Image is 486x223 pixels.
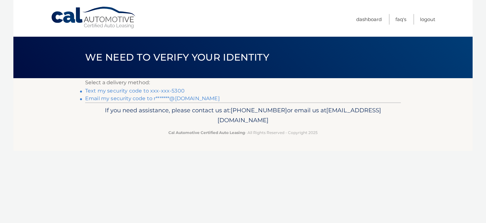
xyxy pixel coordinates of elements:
a: Email my security code to r*******@[DOMAIN_NAME] [85,95,220,101]
p: Select a delivery method: [85,78,401,87]
p: - All Rights Reserved - Copyright 2025 [89,129,397,136]
a: Cal Automotive [51,6,137,29]
span: [PHONE_NUMBER] [231,107,287,114]
strong: Cal Automotive Certified Auto Leasing [168,130,245,135]
a: Dashboard [356,14,382,25]
a: FAQ's [395,14,406,25]
span: We need to verify your identity [85,51,269,63]
a: Logout [420,14,435,25]
a: Text my security code to xxx-xxx-5300 [85,88,185,94]
p: If you need assistance, please contact us at: or email us at [89,105,397,126]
